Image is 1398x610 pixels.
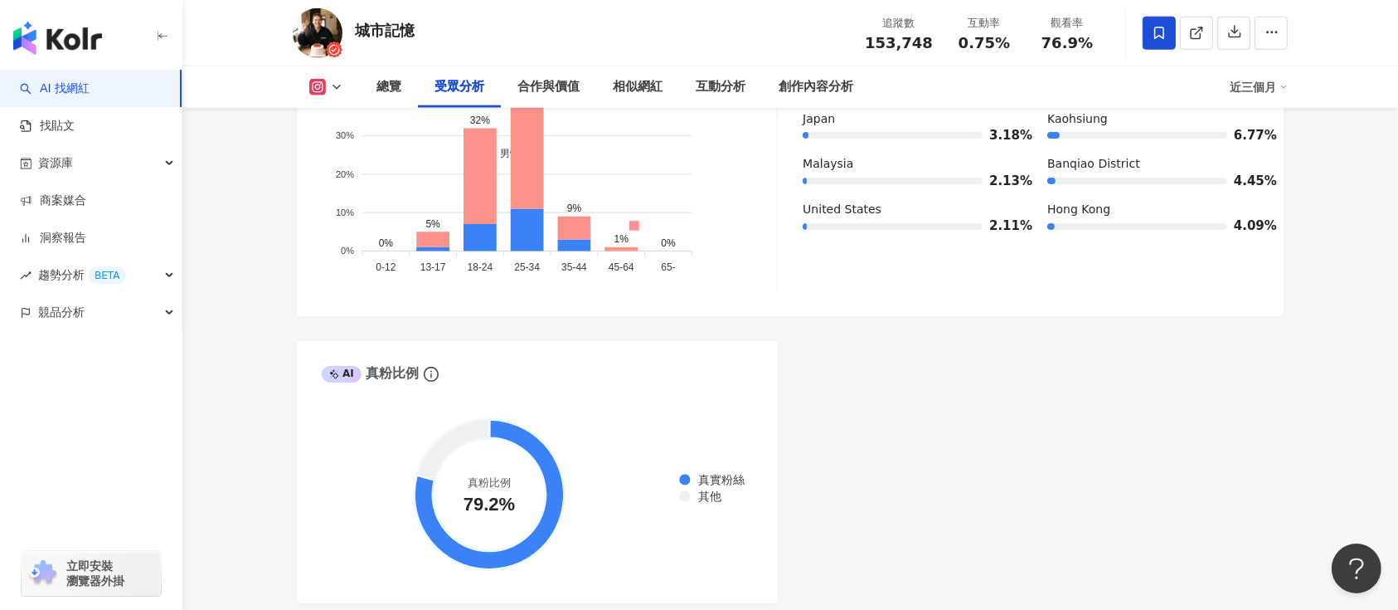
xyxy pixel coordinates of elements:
div: 真粉比例 [322,364,419,383]
span: info-circle [421,364,441,384]
div: Banqiao District [1047,156,1259,173]
span: 資源庫 [38,144,73,182]
div: 合作與價值 [517,77,580,97]
a: chrome extension立即安裝 瀏覽器外掛 [22,551,161,596]
tspan: 45-64 [609,261,634,273]
span: 其他 [686,490,721,503]
div: AI [322,366,362,383]
tspan: 13-17 [420,261,446,273]
span: 競品分析 [38,294,85,331]
tspan: 25-34 [514,261,540,273]
div: 受眾分析 [434,77,484,97]
span: 6.77% [1234,129,1259,142]
div: 城市記憶 [355,20,415,41]
tspan: 18-24 [468,261,493,273]
img: logo [13,22,102,55]
tspan: 0% [341,246,354,256]
span: 趨勢分析 [38,256,126,294]
tspan: 30% [336,130,354,140]
span: 0.75% [959,35,1010,51]
span: 4.09% [1234,220,1259,232]
div: 觀看率 [1036,15,1099,32]
tspan: 0-12 [376,261,396,273]
div: 創作內容分析 [779,77,853,97]
span: 3.18% [989,129,1014,142]
img: KOL Avatar [293,8,342,58]
span: rise [20,270,32,281]
span: 2.13% [989,175,1014,188]
div: Japan [803,111,1014,128]
span: 男性 [488,148,520,159]
div: 互動率 [953,15,1016,32]
tspan: 65- [661,261,675,273]
span: 153,748 [865,34,933,51]
span: 2.11% [989,220,1014,232]
tspan: 35-44 [561,261,587,273]
span: 4.45% [1234,175,1259,188]
div: United States [803,202,1014,218]
div: Kaohsiung [1047,111,1259,128]
div: 總覽 [376,77,401,97]
span: 真實粉絲 [686,473,745,486]
a: searchAI 找網紅 [20,81,90,97]
div: BETA [88,267,126,284]
tspan: 10% [336,207,354,217]
a: 找貼文 [20,118,75,134]
div: 追蹤數 [865,15,933,32]
span: 76.9% [1041,35,1093,51]
div: 相似網紅 [613,77,663,97]
div: Hong Kong [1047,202,1259,218]
span: 立即安裝 瀏覽器外掛 [66,559,124,588]
div: Malaysia [803,156,1014,173]
tspan: 20% [336,168,354,178]
div: 互動分析 [696,77,745,97]
a: 商案媒合 [20,193,86,209]
iframe: Help Scout Beacon - Open [1332,544,1381,593]
a: 洞察報告 [20,230,86,246]
img: chrome extension [27,560,59,587]
div: 近三個月 [1230,74,1288,100]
